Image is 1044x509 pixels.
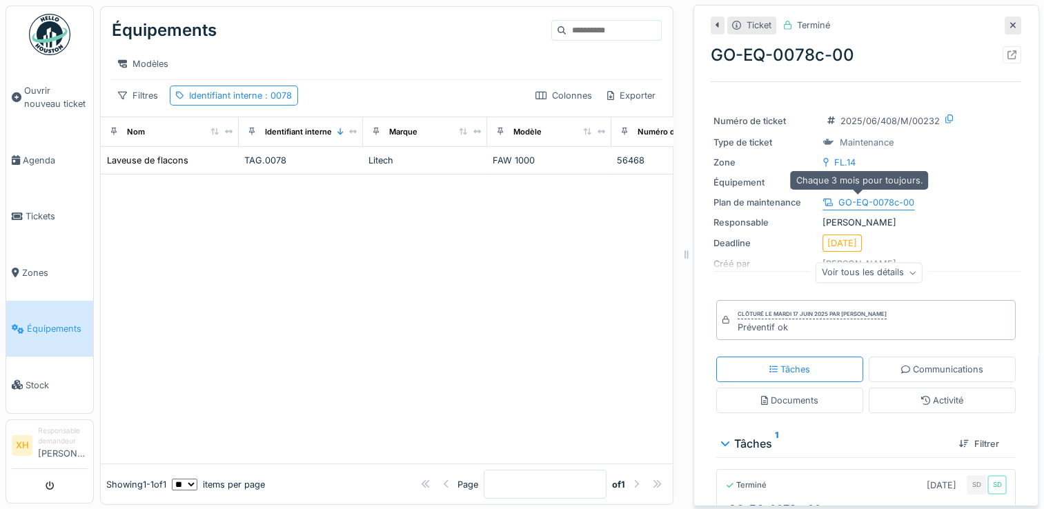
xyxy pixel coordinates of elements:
a: Stock [6,357,93,412]
div: Modèles [112,54,175,74]
div: Page [457,478,478,491]
div: Identifiant interne [265,126,332,138]
div: Activité [921,394,963,407]
div: Ticket [747,19,771,32]
div: Filtrer [954,435,1005,453]
div: 56468 [617,154,730,167]
div: [PERSON_NAME] [713,216,1018,229]
li: XH [12,435,32,456]
div: Plan de maintenance [713,196,817,209]
div: Équipement [713,176,817,189]
div: TAG.0078 [244,154,357,167]
span: Ouvrir nouveau ticket [24,84,88,110]
div: Communications [901,363,983,376]
div: SD [987,475,1007,495]
div: Tâches [769,363,811,376]
a: Agenda [6,132,93,188]
div: Voir tous les détails [816,263,923,283]
div: SD [967,475,986,495]
div: Documents [761,394,818,407]
div: Nom [127,126,145,138]
div: Filtres [112,86,164,106]
div: Maintenance [840,136,894,149]
div: Showing 1 - 1 of 1 [106,478,166,491]
div: Marque [389,126,417,138]
img: Badge_color-CXgf-gQk.svg [29,14,70,55]
div: [DATE] [827,237,857,250]
strong: of 1 [612,478,625,491]
a: XH Responsable demandeur[PERSON_NAME] [12,426,88,469]
sup: 1 [775,435,778,452]
span: Zones [22,266,88,279]
div: Clôturé le mardi 17 juin 2025 par [PERSON_NAME] [738,310,887,319]
div: Terminé [797,19,830,32]
li: [PERSON_NAME] [38,426,88,466]
div: Type de ticket [713,136,817,149]
a: Équipements [6,301,93,357]
div: Laveuse de flacons [107,154,188,167]
div: Préventif ok [738,321,887,334]
div: Responsable [713,216,817,229]
div: Responsable demandeur [38,426,88,447]
a: Ouvrir nouveau ticket [6,63,93,132]
div: [DATE] [927,479,956,492]
span: Équipements [27,322,88,335]
span: : 0078 [262,90,292,101]
div: Tâches [722,435,948,452]
div: 2025/06/408/M/00232 [840,114,940,128]
div: Numéro de ticket [713,114,817,128]
div: Équipements [112,12,217,48]
a: Tickets [6,188,93,244]
span: Tickets [26,210,88,223]
div: Numéro de Série [638,126,701,138]
div: Exporter [601,86,662,106]
div: GO-EQ-0078c-00 [838,196,914,209]
div: Identifiant interne [189,89,292,102]
span: Stock [26,379,88,392]
div: Litech [368,154,482,167]
div: Chaque 3 mois pour toujours. [790,171,928,190]
div: items per page [172,478,265,491]
a: Zones [6,245,93,301]
div: Terminé [725,479,767,491]
div: Zone [713,156,817,169]
div: FL.14 [834,156,856,169]
div: Modèle [513,126,542,138]
div: FAW 1000 [493,154,606,167]
span: Agenda [23,154,88,167]
div: Colonnes [529,86,598,106]
div: Deadline [713,237,817,250]
div: GO-EQ-0078c-00 [711,43,1021,68]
